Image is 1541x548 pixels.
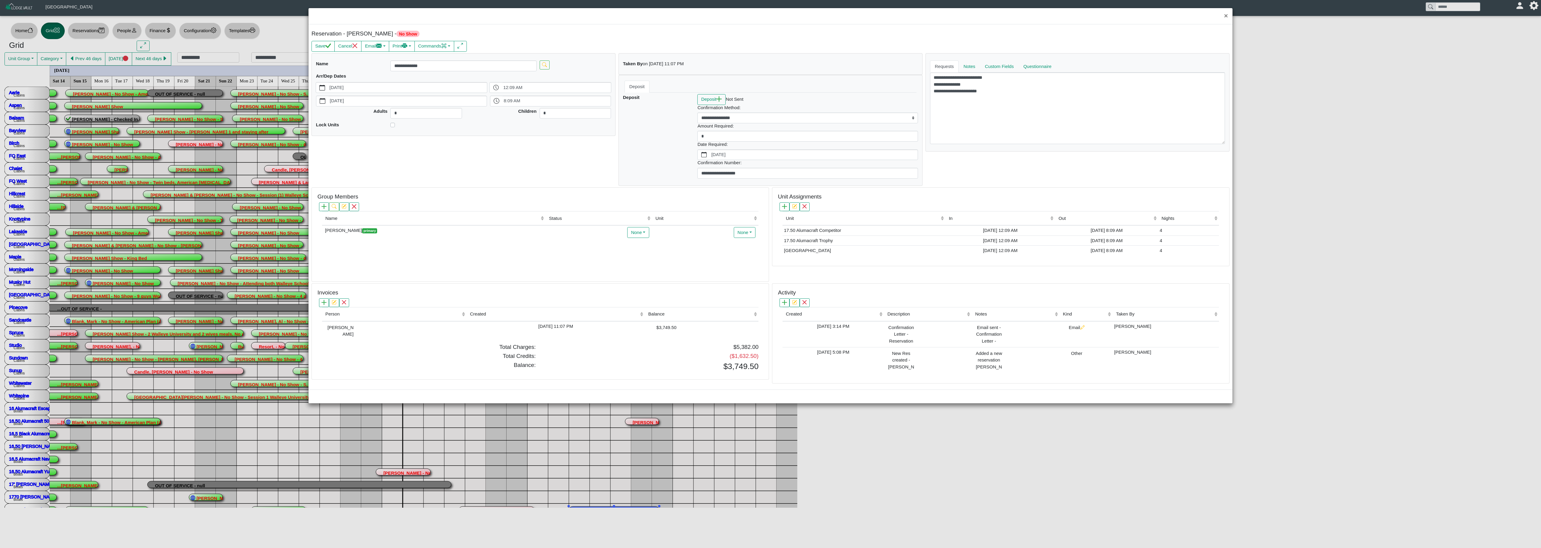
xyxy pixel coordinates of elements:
div: Unit [786,215,939,222]
a: Notes [959,60,980,72]
button: Emailenvelope fill [361,41,389,52]
svg: plus [716,96,722,102]
b: Lock Units [316,122,339,127]
svg: x [802,300,807,305]
div: [DATE] 11:07 PM [468,323,643,330]
svg: arrows angle expand [457,43,463,49]
button: search [540,60,550,69]
svg: calendar [319,85,325,91]
svg: clock [494,98,499,104]
h5: Total Charges: [322,344,536,351]
div: Status [549,215,646,222]
button: clock [490,82,502,93]
td: 4 [1158,236,1219,246]
div: [DATE] 8:09 AM [1057,237,1157,244]
h6: Amount Required: [697,123,918,129]
button: calendar [316,82,328,93]
div: [DATE] 3:14 PM [784,323,882,330]
h5: Reservation - [PERSON_NAME] - [312,30,769,37]
svg: plus [782,204,787,209]
div: [PERSON_NAME] [324,323,354,338]
svg: search [542,62,547,67]
div: Created [786,311,878,318]
div: Created [470,311,638,318]
td: 4 [1158,225,1219,236]
div: Confirmation Letter - Reservation emailed to guest [885,323,916,346]
svg: calendar [320,98,325,104]
button: None [627,227,649,238]
div: Taken By [1116,311,1213,318]
button: None [734,227,755,238]
div: Person [325,311,460,318]
button: arrows angle expand [454,41,467,52]
td: [GEOGRAPHIC_DATA] [783,246,945,256]
div: Other [1061,349,1091,357]
svg: command [441,43,447,49]
svg: envelope fill [376,43,382,49]
h3: $3,749.50 [545,362,758,371]
div: [PERSON_NAME] [324,227,544,234]
b: Taken By [623,61,643,66]
button: Depositplus [697,94,726,105]
b: Name [316,61,328,66]
b: Children [518,109,537,114]
button: Savecheck [312,41,335,52]
div: Added a new reservation [PERSON_NAME] arriving on [DATE] 12:09 AM for 4 nights [973,349,1003,371]
button: Printprinter fill [389,41,415,52]
div: Email [1061,323,1091,331]
a: Questionnaire [1019,60,1056,72]
button: calendar [316,96,329,106]
a: Custom Fields [980,60,1019,72]
a: Requests [930,60,959,72]
svg: pencil square [792,204,797,209]
div: Out [1059,215,1152,222]
svg: pencil [1080,325,1085,330]
h5: ($1,632.50) [545,353,758,360]
svg: check [325,43,331,49]
svg: pencil square [792,300,797,305]
svg: pencil square [342,204,346,209]
a: Deposit [625,81,650,93]
label: [DATE] [329,96,487,106]
label: 12:09 AM [502,82,611,93]
div: Kind [1063,311,1106,318]
div: Email sent - Confirmation Letter - Reservation - Letter sent to guests when they have booked and ... [973,323,1003,346]
button: x [339,298,349,307]
svg: plus [321,204,326,209]
svg: plus [782,300,787,305]
button: clock [490,96,503,106]
td: [PERSON_NAME] [1113,321,1219,347]
button: calendar [698,150,710,160]
h5: Unit Assignments [778,193,822,200]
button: pencil square [789,298,799,307]
label: [DATE] [710,150,918,160]
button: plus [780,202,789,211]
div: [DATE] 8:09 AM [1057,227,1157,234]
div: [DATE] 12:09 AM [947,227,1054,234]
svg: x [342,300,346,305]
svg: x [352,204,356,209]
div: Name [325,215,539,222]
i: Not Sent [726,97,743,102]
div: [DATE] 12:09 AM [947,247,1054,254]
td: 17.50 Alumacraft Competitor [783,225,945,236]
button: pencil square [329,298,339,307]
button: x [800,298,810,307]
i: on [DATE] 11:07 PM [643,61,684,66]
button: x [349,202,359,211]
h6: Date Required: [697,142,918,147]
button: pencil square [789,202,799,211]
div: Unit [656,215,752,222]
div: New Res created - [PERSON_NAME] [885,349,916,371]
h5: Group Members [318,193,358,200]
h5: Invoices [318,289,338,296]
svg: pencil square [332,300,336,305]
svg: search [332,204,336,209]
h5: Total Credits: [322,353,536,360]
div: $3,749.50 [646,323,677,331]
svg: x [802,204,807,209]
h5: Balance: [322,362,536,369]
div: Balance [648,311,752,318]
button: plus [319,298,329,307]
div: In [949,215,1049,222]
